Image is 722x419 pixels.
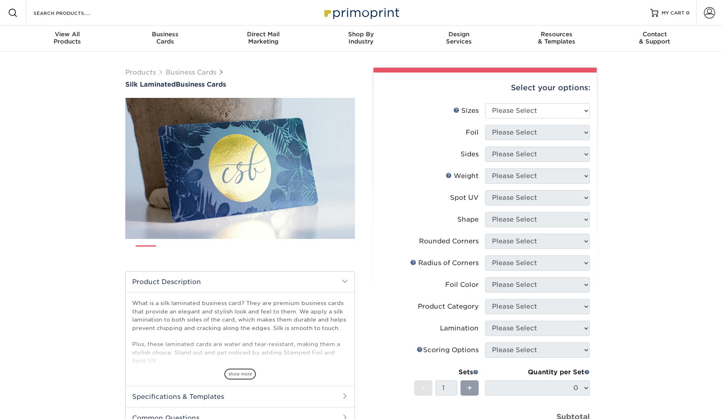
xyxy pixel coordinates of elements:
[410,31,508,38] span: Design
[190,242,210,262] img: Business Cards 03
[33,8,111,18] input: SEARCH PRODUCTS.....
[380,73,590,103] div: Select your options:
[508,31,606,45] div: & Templates
[421,382,425,394] span: -
[325,242,345,262] img: Business Cards 08
[136,243,156,263] img: Business Cards 01
[312,31,410,45] div: Industry
[126,272,355,292] h2: Product Description
[450,193,479,203] div: Spot UV
[461,149,479,159] div: Sides
[414,367,479,377] div: Sets
[217,242,237,262] img: Business Cards 04
[19,26,116,52] a: View AllProducts
[457,215,479,224] div: Shape
[116,26,214,52] a: BusinessCards
[508,31,606,38] span: Resources
[321,4,401,21] img: Primoprint
[214,26,312,52] a: Direct MailMarketing
[410,26,508,52] a: DesignServices
[453,106,479,116] div: Sizes
[125,81,355,88] h1: Business Cards
[116,31,214,45] div: Cards
[116,31,214,38] span: Business
[19,31,116,38] span: View All
[466,128,479,137] div: Foil
[606,31,703,38] span: Contact
[417,345,479,355] div: Scoring Options
[125,81,176,88] span: Silk Laminated
[125,81,355,88] a: Silk LaminatedBusiness Cards
[19,31,116,45] div: Products
[271,242,291,262] img: Business Cards 06
[606,26,703,52] a: Contact& Support
[508,26,606,52] a: Resources& Templates
[440,324,479,333] div: Lamination
[606,31,703,45] div: & Support
[125,68,156,76] a: Products
[686,10,690,16] span: 0
[163,242,183,262] img: Business Cards 02
[214,31,312,38] span: Direct Mail
[244,242,264,262] img: Business Cards 05
[166,68,216,76] a: Business Cards
[445,280,479,290] div: Foil Color
[214,31,312,45] div: Marketing
[126,386,355,407] h2: Specifications & Templates
[662,10,685,17] span: MY CART
[125,54,355,283] img: Silk Laminated 01
[446,171,479,181] div: Weight
[485,367,590,377] div: Quantity per Set
[298,242,318,262] img: Business Cards 07
[224,369,256,380] span: show more
[312,31,410,38] span: Shop By
[418,302,479,311] div: Product Category
[410,31,508,45] div: Services
[410,258,479,268] div: Radius of Corners
[467,382,472,394] span: +
[312,26,410,52] a: Shop ByIndustry
[419,236,479,246] div: Rounded Corners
